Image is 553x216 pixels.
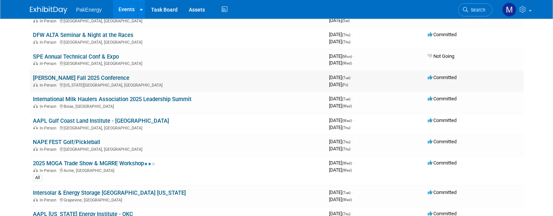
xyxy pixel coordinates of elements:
a: SPE Annual Technical Conf & Expo [33,53,119,60]
span: (Mon) [342,54,352,59]
span: In-Person [40,83,59,88]
span: (Thu) [342,140,350,144]
span: - [351,190,353,195]
span: (Thu) [342,33,350,37]
img: Michael Hagenbrock [502,3,516,17]
span: (Tue) [342,191,350,195]
img: In-Person Event [33,40,38,44]
span: (Wed) [342,168,352,172]
a: NAPE FEST Golf/Pickleball [33,139,100,145]
span: In-Person [40,126,59,131]
span: In-Person [40,168,59,173]
img: In-Person Event [33,104,38,108]
span: In-Person [40,40,59,45]
span: - [353,53,354,59]
span: [DATE] [329,18,350,23]
img: In-Person Event [33,147,38,151]
div: [GEOGRAPHIC_DATA], [GEOGRAPHIC_DATA] [33,60,323,66]
div: Grapevine, [GEOGRAPHIC_DATA] [33,197,323,203]
span: - [351,139,353,144]
span: [DATE] [329,197,352,202]
span: - [351,96,353,101]
img: In-Person Event [33,126,38,129]
span: [DATE] [329,146,350,151]
span: [DATE] [329,103,352,109]
img: In-Person Event [33,198,38,201]
div: [GEOGRAPHIC_DATA], [GEOGRAPHIC_DATA] [33,18,323,24]
span: [DATE] [329,160,354,166]
span: Committed [428,139,457,144]
a: 2025 MOGA Trade Show & MGRRE Workshop [33,160,155,167]
div: [GEOGRAPHIC_DATA], [GEOGRAPHIC_DATA] [33,146,323,152]
div: [US_STATE][GEOGRAPHIC_DATA], [GEOGRAPHIC_DATA] [33,82,323,88]
span: (Thu) [342,40,350,44]
span: - [351,75,353,80]
span: [DATE] [329,82,348,87]
span: Committed [428,32,457,37]
span: PakEnergy [76,7,102,13]
a: AAPL Gulf Coast Land Institute - [GEOGRAPHIC_DATA] [33,118,169,124]
span: [DATE] [329,190,353,195]
span: [DATE] [329,96,353,101]
span: [DATE] [329,75,353,80]
span: (Fri) [342,83,348,87]
a: Intersolar & Energy Storage [GEOGRAPHIC_DATA] [US_STATE] [33,190,186,196]
span: [DATE] [329,53,354,59]
span: In-Person [40,19,59,24]
span: (Wed) [342,104,352,108]
span: (Thu) [342,212,350,216]
span: Search [468,7,485,13]
img: In-Person Event [33,168,38,172]
span: (Wed) [342,198,352,202]
div: All [33,175,42,181]
span: [DATE] [329,32,353,37]
span: In-Person [40,147,59,152]
span: - [351,32,353,37]
a: [PERSON_NAME] Fall 2025 Conference [33,75,129,81]
span: In-Person [40,61,59,66]
span: [DATE] [329,60,352,66]
a: International Milk Haulers Association 2025 Leadership Summit [33,96,191,103]
span: (Thu) [342,126,350,130]
img: In-Person Event [33,19,38,22]
span: Committed [428,75,457,80]
span: [DATE] [329,139,353,144]
div: [GEOGRAPHIC_DATA], [GEOGRAPHIC_DATA] [33,39,323,45]
a: DFW ALTA Seminar & Night at the Races [33,32,133,38]
span: In-Person [40,198,59,203]
span: (Wed) [342,61,352,65]
a: Search [458,3,492,16]
span: Committed [428,118,457,123]
span: - [353,118,354,123]
span: Committed [428,96,457,101]
span: Committed [428,190,457,195]
img: In-Person Event [33,83,38,87]
span: Committed [428,160,457,166]
span: [DATE] [329,167,352,173]
span: [DATE] [329,39,350,44]
span: [DATE] [329,118,354,123]
img: In-Person Event [33,61,38,65]
span: (Tue) [342,76,350,80]
span: (Wed) [342,161,352,165]
div: [GEOGRAPHIC_DATA], [GEOGRAPHIC_DATA] [33,125,323,131]
span: Not Going [428,53,454,59]
img: ExhibitDay [30,6,67,14]
span: In-Person [40,104,59,109]
span: [DATE] [329,125,350,130]
span: (Tue) [342,97,350,101]
span: (Sat) [342,19,350,23]
div: Acme, [GEOGRAPHIC_DATA] [33,167,323,173]
span: (Wed) [342,119,352,123]
span: - [353,160,354,166]
div: Boise, [GEOGRAPHIC_DATA] [33,103,323,109]
span: (Thu) [342,147,350,151]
